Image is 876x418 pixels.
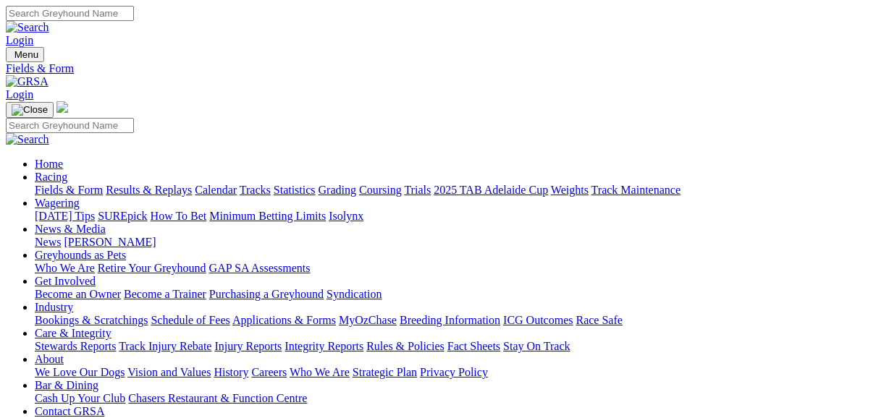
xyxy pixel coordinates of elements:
a: About [35,353,64,365]
a: Contact GRSA [35,405,104,417]
a: Coursing [359,184,402,196]
img: GRSA [6,75,49,88]
div: Racing [35,184,870,197]
input: Search [6,6,134,21]
a: We Love Our Dogs [35,366,125,378]
a: Strategic Plan [353,366,417,378]
span: Menu [14,49,38,60]
a: Fields & Form [35,184,103,196]
a: News & Media [35,223,106,235]
a: Cash Up Your Club [35,392,125,404]
a: GAP SA Assessments [209,262,311,274]
a: 2025 TAB Adelaide Cup [434,184,548,196]
a: Vision and Values [127,366,211,378]
a: Track Maintenance [591,184,681,196]
a: Stewards Reports [35,340,116,352]
a: Track Injury Rebate [119,340,211,352]
a: Breeding Information [400,314,500,326]
input: Search [6,118,134,133]
a: History [214,366,248,378]
a: Careers [251,366,287,378]
a: Integrity Reports [285,340,363,352]
img: logo-grsa-white.png [56,101,68,113]
a: MyOzChase [339,314,397,326]
a: Chasers Restaurant & Function Centre [128,392,307,404]
a: Weights [551,184,589,196]
a: Get Involved [35,275,96,287]
a: Bookings & Scratchings [35,314,148,326]
a: Who We Are [35,262,95,274]
a: Stay On Track [503,340,570,352]
a: Greyhounds as Pets [35,249,126,261]
a: Home [35,158,63,170]
a: Tracks [240,184,271,196]
button: Toggle navigation [6,102,54,118]
a: Login [6,34,33,46]
a: Care & Integrity [35,327,111,339]
div: Care & Integrity [35,340,870,353]
a: Login [6,88,33,101]
a: Retire Your Greyhound [98,262,206,274]
a: Fields & Form [6,62,870,75]
a: Minimum Betting Limits [209,210,326,222]
img: Close [12,104,48,116]
a: Statistics [274,184,316,196]
a: Racing [35,171,67,183]
a: Industry [35,301,73,313]
a: Become a Trainer [124,288,206,300]
div: Get Involved [35,288,870,301]
a: SUREpick [98,210,147,222]
img: Search [6,133,49,146]
a: Syndication [327,288,382,300]
a: Privacy Policy [420,366,488,378]
a: Applications & Forms [232,314,336,326]
a: Injury Reports [214,340,282,352]
a: Who We Are [290,366,350,378]
a: [DATE] Tips [35,210,95,222]
a: Race Safe [576,314,622,326]
a: Results & Replays [106,184,192,196]
a: Isolynx [329,210,363,222]
button: Toggle navigation [6,47,44,62]
img: Search [6,21,49,34]
a: News [35,236,61,248]
div: Industry [35,314,870,327]
a: Grading [319,184,356,196]
a: Wagering [35,197,80,209]
div: About [35,366,870,379]
div: News & Media [35,236,870,249]
div: Wagering [35,210,870,223]
a: [PERSON_NAME] [64,236,156,248]
a: Become an Owner [35,288,121,300]
a: How To Bet [151,210,207,222]
a: Schedule of Fees [151,314,229,326]
a: Calendar [195,184,237,196]
a: Purchasing a Greyhound [209,288,324,300]
div: Greyhounds as Pets [35,262,870,275]
a: Fact Sheets [447,340,500,352]
a: Trials [404,184,431,196]
div: Bar & Dining [35,392,870,405]
a: Rules & Policies [366,340,445,352]
a: Bar & Dining [35,379,98,391]
a: ICG Outcomes [503,314,573,326]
